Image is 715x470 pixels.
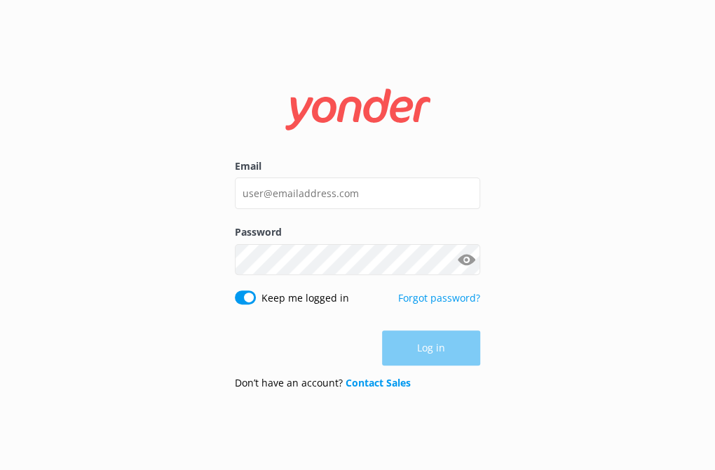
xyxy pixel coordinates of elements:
p: Don’t have an account? [235,375,411,391]
a: Forgot password? [398,291,480,304]
a: Contact Sales [346,376,411,389]
input: user@emailaddress.com [235,177,480,209]
label: Keep me logged in [261,290,349,306]
label: Password [235,224,480,240]
button: Show password [452,246,480,274]
label: Email [235,159,480,174]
